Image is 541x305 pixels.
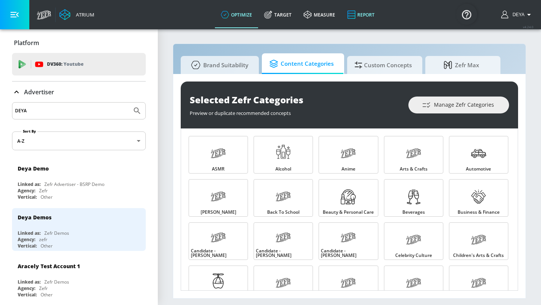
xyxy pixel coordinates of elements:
span: Manage Zefr Categories [423,100,494,110]
div: Deya DemoLinked as:Zefr Advertiser - BSRP DemoAgency:ZefrVertical:Other [12,159,146,202]
a: Atrium [59,9,94,20]
div: Linked as: [18,279,41,285]
div: Selected Zefr Categories [190,94,401,106]
a: Business & Finance [449,179,508,217]
div: DV360: Youtube [12,53,146,75]
p: Youtube [63,60,83,68]
div: Linked as: [18,230,41,236]
span: v 4.24.0 [523,25,533,29]
span: Candidate - [PERSON_NAME] [191,249,246,258]
a: Back to School [254,179,313,217]
div: Zefr [39,187,48,194]
span: ASMR [212,167,225,171]
a: measure [298,1,341,28]
span: [PERSON_NAME] [201,210,236,214]
div: Agency: [18,187,35,194]
span: Back to School [267,210,299,214]
a: Children's Arts & Crafts [449,222,508,260]
a: Candidate - [PERSON_NAME] [254,222,313,260]
span: Beauty & Personal Care [323,210,374,214]
div: Vertical: [18,291,37,298]
div: Deya DemosLinked as:Zefr DemosAgency:zefrVertical:Other [12,208,146,251]
span: Business & Finance [458,210,500,214]
div: Agency: [18,285,35,291]
a: Beauty & Personal Care [319,179,378,217]
span: Anime [342,167,355,171]
span: Alcohol [275,167,291,171]
span: Content Categories [269,55,334,73]
div: Zefr Demos [44,230,69,236]
a: Automotive [449,136,508,174]
div: Zefr Advertiser - BSRP Demo [44,181,104,187]
span: Automotive [466,167,491,171]
div: Agency: [18,236,35,243]
span: Brand Suitability [188,56,248,74]
div: A-Z [12,131,146,150]
div: Platform [12,32,146,53]
a: optimize [215,1,258,28]
p: Advertiser [24,88,54,96]
button: Manage Zefr Categories [408,97,509,113]
a: Target [258,1,298,28]
a: ASMR [189,136,248,174]
span: Arts & Crafts [400,167,428,171]
div: Preview or duplicate recommended concepts [190,106,401,116]
label: Sort By [21,129,38,134]
a: Anime [319,136,378,174]
a: [PERSON_NAME] [189,179,248,217]
a: Beverages [384,179,443,217]
a: Candidate - [PERSON_NAME] [189,222,248,260]
a: Report [341,1,381,28]
input: Search by name [15,106,129,116]
div: Aracely Test Account 1Linked as:Zefr DemosAgency:ZefrVertical:Other [12,257,146,300]
a: Alcohol [254,136,313,174]
a: Candidate - [PERSON_NAME] [319,222,378,260]
div: Other [41,243,53,249]
span: Beverages [402,210,425,214]
div: Vertical: [18,243,37,249]
div: Other [41,194,53,200]
div: Deya Demo [18,165,49,172]
span: Children's Arts & Crafts [453,253,504,258]
div: zefr [39,236,47,243]
a: Arts & Crafts [384,136,443,174]
span: Candidate - [PERSON_NAME] [321,249,376,258]
div: Deya Demos [18,214,51,221]
div: Zefr Demos [44,279,69,285]
div: Other [41,291,53,298]
span: Zefr Max [433,56,490,74]
p: DV360: [47,60,83,68]
div: Atrium [73,11,94,18]
span: Celebrity Culture [395,253,432,258]
a: Celebrity Culture [384,222,443,260]
span: login as: deya.mansell@zefr.com [509,12,524,17]
button: Deya [501,10,533,19]
div: Aracely Test Account 1 [18,263,80,270]
div: Advertiser [12,82,146,103]
button: Submit Search [129,103,145,119]
p: Platform [14,39,39,47]
button: Open Resource Center [456,4,477,25]
span: Custom Concepts [355,56,412,74]
div: Vertical: [18,194,37,200]
div: Linked as: [18,181,41,187]
span: Candidate - [PERSON_NAME] [256,249,311,258]
div: Zefr [39,285,48,291]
